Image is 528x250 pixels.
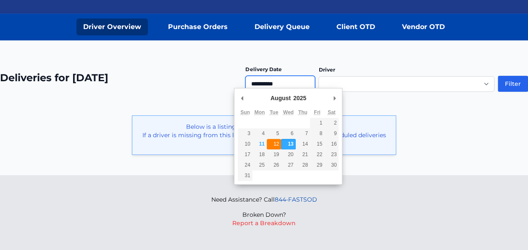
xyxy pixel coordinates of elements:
abbr: Sunday [240,109,250,115]
a: Driver Overview [76,19,148,35]
button: 22 [310,149,324,160]
p: Broken Down? [211,210,317,219]
button: 2 [324,118,339,128]
abbr: Tuesday [270,109,278,115]
button: 21 [296,149,310,160]
button: 27 [281,160,295,170]
button: Previous Month [238,92,246,104]
button: 28 [296,160,310,170]
button: Next Month [330,92,339,104]
button: 15 [310,139,324,149]
button: 8 [310,128,324,139]
div: August [269,92,292,104]
button: 24 [238,160,252,170]
button: 20 [281,149,295,160]
button: 29 [310,160,324,170]
button: 4 [252,128,267,139]
button: Report a Breakdown [232,219,296,227]
a: Vendor OTD [395,19,452,35]
p: Need Assistance? Call [211,195,317,204]
abbr: Thursday [298,109,307,115]
a: Purchase Orders [161,19,234,35]
button: 17 [238,149,252,160]
button: Filter [498,76,528,92]
button: 1 [310,118,324,128]
a: Delivery Queue [248,19,316,35]
label: Driver [318,66,335,73]
abbr: Friday [314,109,320,115]
div: 2025 [292,92,307,104]
button: 6 [281,128,295,139]
a: Client OTD [330,19,382,35]
abbr: Saturday [328,109,336,115]
button: 11 [252,139,267,149]
input: Use the arrow keys to pick a date [245,76,315,92]
button: 16 [324,139,339,149]
button: 19 [267,149,281,160]
button: 18 [252,149,267,160]
button: 26 [267,160,281,170]
button: 13 [281,139,295,149]
label: Delivery Date [245,66,281,72]
button: 31 [238,170,252,181]
abbr: Monday [255,109,265,115]
button: 25 [252,160,267,170]
button: 14 [296,139,310,149]
button: 5 [267,128,281,139]
button: 3 [238,128,252,139]
button: 30 [324,160,339,170]
abbr: Wednesday [283,109,294,115]
p: Below is a listing of drivers with deliveries for [DATE]. If a driver is missing from this list -... [139,122,389,148]
button: 12 [267,139,281,149]
button: 7 [296,128,310,139]
button: 10 [238,139,252,149]
a: 844-FASTSOD [275,196,317,203]
button: 23 [324,149,339,160]
button: 9 [324,128,339,139]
